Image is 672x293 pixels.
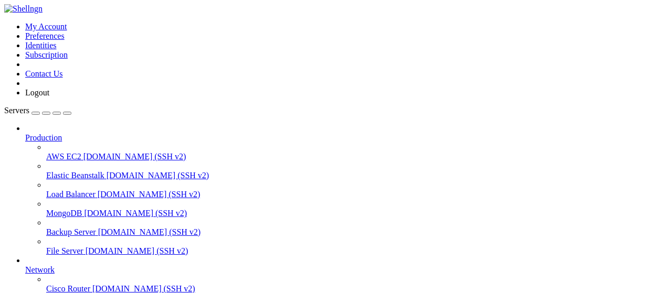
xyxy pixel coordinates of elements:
[107,171,209,180] span: [DOMAIN_NAME] (SSH v2)
[4,106,71,115] a: Servers
[46,199,668,218] li: MongoDB [DOMAIN_NAME] (SSH v2)
[92,284,195,293] span: [DOMAIN_NAME] (SSH v2)
[46,143,668,161] li: AWS EC2 [DOMAIN_NAME] (SSH v2)
[25,133,668,143] a: Production
[46,171,668,180] a: Elastic Beanstalk [DOMAIN_NAME] (SSH v2)
[25,88,49,97] a: Logout
[46,218,668,237] li: Backup Server [DOMAIN_NAME] (SSH v2)
[25,133,62,142] span: Production
[46,171,104,180] span: Elastic Beanstalk
[4,106,29,115] span: Servers
[25,124,668,256] li: Production
[25,22,67,31] a: My Account
[25,50,68,59] a: Subscription
[46,237,668,256] li: File Server [DOMAIN_NAME] (SSH v2)
[84,209,187,218] span: [DOMAIN_NAME] (SSH v2)
[46,209,82,218] span: MongoDB
[4,4,43,14] img: Shellngn
[25,69,63,78] a: Contact Us
[46,246,668,256] a: File Server [DOMAIN_NAME] (SSH v2)
[83,152,186,161] span: [DOMAIN_NAME] (SSH v2)
[98,190,201,199] span: [DOMAIN_NAME] (SSH v2)
[25,31,65,40] a: Preferences
[25,41,57,50] a: Identities
[46,190,668,199] a: Load Balancer [DOMAIN_NAME] (SSH v2)
[46,284,90,293] span: Cisco Router
[46,227,96,236] span: Backup Server
[46,152,668,161] a: AWS EC2 [DOMAIN_NAME] (SSH v2)
[46,152,81,161] span: AWS EC2
[46,246,83,255] span: File Server
[25,265,55,274] span: Network
[46,161,668,180] li: Elastic Beanstalk [DOMAIN_NAME] (SSH v2)
[25,265,668,275] a: Network
[46,180,668,199] li: Load Balancer [DOMAIN_NAME] (SSH v2)
[46,190,96,199] span: Load Balancer
[98,227,201,236] span: [DOMAIN_NAME] (SSH v2)
[46,209,668,218] a: MongoDB [DOMAIN_NAME] (SSH v2)
[86,246,188,255] span: [DOMAIN_NAME] (SSH v2)
[46,227,668,237] a: Backup Server [DOMAIN_NAME] (SSH v2)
